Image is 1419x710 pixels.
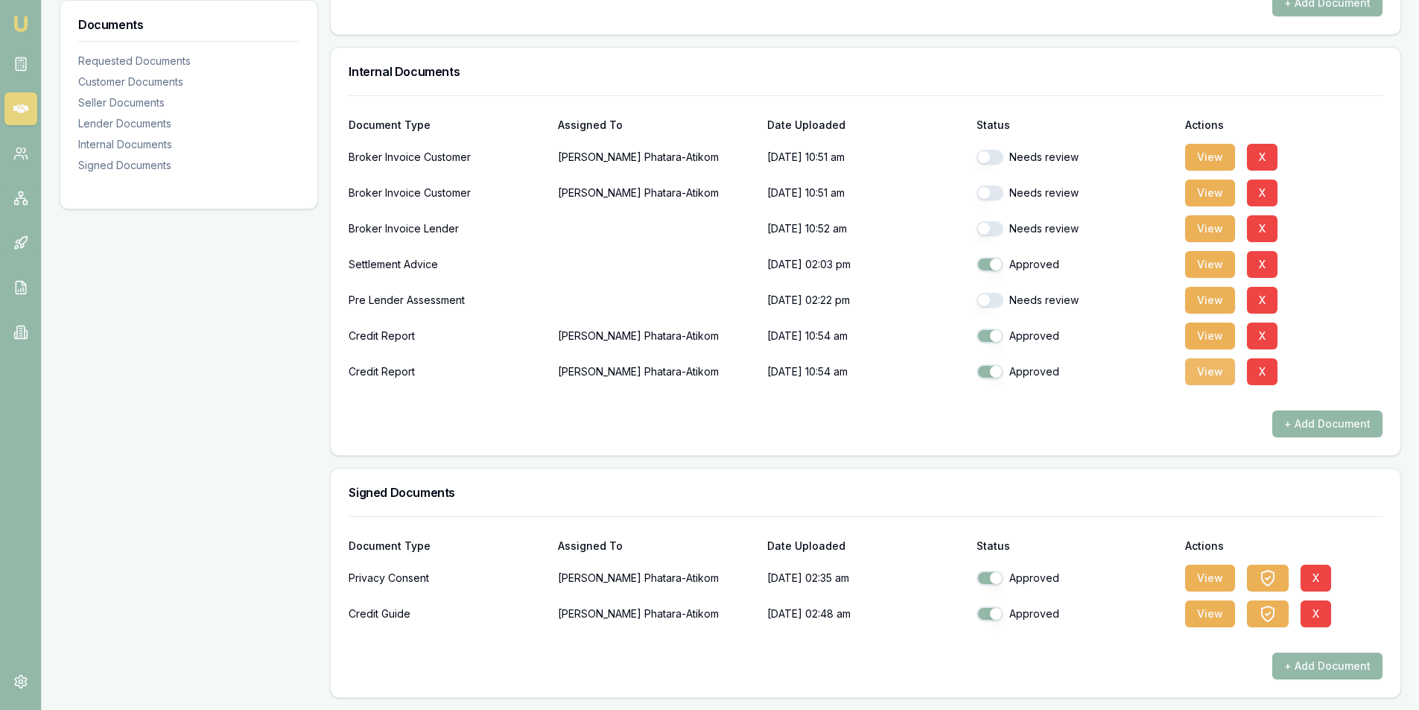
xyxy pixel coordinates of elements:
button: X [1247,144,1277,171]
div: Broker Invoice Customer [349,142,546,172]
div: Needs review [977,221,1174,236]
button: View [1185,287,1235,314]
div: Actions [1185,541,1383,551]
p: [DATE] 02:03 pm [767,250,965,279]
div: Needs review [977,186,1174,200]
div: Internal Documents [78,137,299,152]
button: View [1185,144,1235,171]
p: [PERSON_NAME] Phatara-Atikom [558,321,755,351]
div: Approved [977,329,1174,343]
div: Customer Documents [78,75,299,89]
div: Assigned To [558,120,755,130]
button: X [1247,215,1277,242]
button: X [1247,180,1277,206]
div: Broker Invoice Customer [349,178,546,208]
button: X [1301,565,1331,592]
p: [PERSON_NAME] Phatara-Atikom [558,599,755,629]
button: X [1247,323,1277,349]
h3: Documents [78,19,299,31]
p: [DATE] 10:54 am [767,321,965,351]
p: [DATE] 02:35 am [767,563,965,593]
div: Needs review [977,293,1174,308]
div: Document Type [349,120,546,130]
div: Needs review [977,150,1174,165]
button: View [1185,215,1235,242]
h3: Internal Documents [349,66,1383,77]
div: Assigned To [558,541,755,551]
p: [PERSON_NAME] Phatara-Atikom [558,178,755,208]
div: Broker Invoice Lender [349,214,546,244]
button: View [1185,323,1235,349]
p: [DATE] 02:22 pm [767,285,965,315]
div: Credit Guide [349,599,546,629]
button: + Add Document [1272,653,1383,679]
div: Date Uploaded [767,120,965,130]
button: View [1185,180,1235,206]
button: View [1185,565,1235,592]
p: [DATE] 02:48 am [767,599,965,629]
div: Credit Report [349,357,546,387]
div: Credit Report [349,321,546,351]
div: Privacy Consent [349,563,546,593]
div: Settlement Advice [349,250,546,279]
div: Date Uploaded [767,541,965,551]
button: View [1185,251,1235,278]
div: Approved [977,364,1174,379]
img: emu-icon-u.png [12,15,30,33]
p: [PERSON_NAME] Phatara-Atikom [558,357,755,387]
div: Pre Lender Assessment [349,285,546,315]
div: Approved [977,257,1174,272]
p: [DATE] 10:54 am [767,357,965,387]
p: [PERSON_NAME] Phatara-Atikom [558,142,755,172]
div: Seller Documents [78,95,299,110]
div: Signed Documents [78,158,299,173]
div: Approved [977,571,1174,586]
div: Requested Documents [78,54,299,69]
div: Document Type [349,541,546,551]
div: Approved [977,606,1174,621]
p: [DATE] 10:51 am [767,178,965,208]
p: [DATE] 10:51 am [767,142,965,172]
button: View [1185,600,1235,627]
div: Status [977,120,1174,130]
button: X [1247,251,1277,278]
p: [PERSON_NAME] Phatara-Atikom [558,563,755,593]
button: + Add Document [1272,411,1383,437]
button: View [1185,358,1235,385]
div: Status [977,541,1174,551]
button: X [1247,287,1277,314]
button: X [1301,600,1331,627]
button: X [1247,358,1277,385]
h3: Signed Documents [349,486,1383,498]
div: Actions [1185,120,1383,130]
div: Lender Documents [78,116,299,131]
p: [DATE] 10:52 am [767,214,965,244]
